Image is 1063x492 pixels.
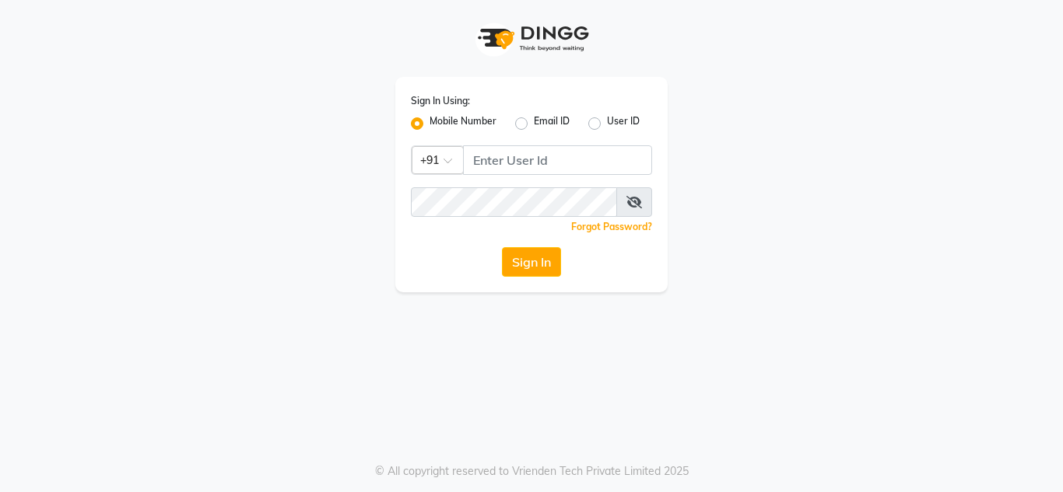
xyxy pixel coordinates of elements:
label: Mobile Number [430,114,496,133]
button: Sign In [502,247,561,277]
input: Username [463,145,652,175]
input: Username [411,187,617,217]
a: Forgot Password? [571,221,652,232]
img: logo1.svg [469,16,594,61]
label: Email ID [534,114,570,133]
label: User ID [607,114,640,133]
label: Sign In Using: [411,94,470,108]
